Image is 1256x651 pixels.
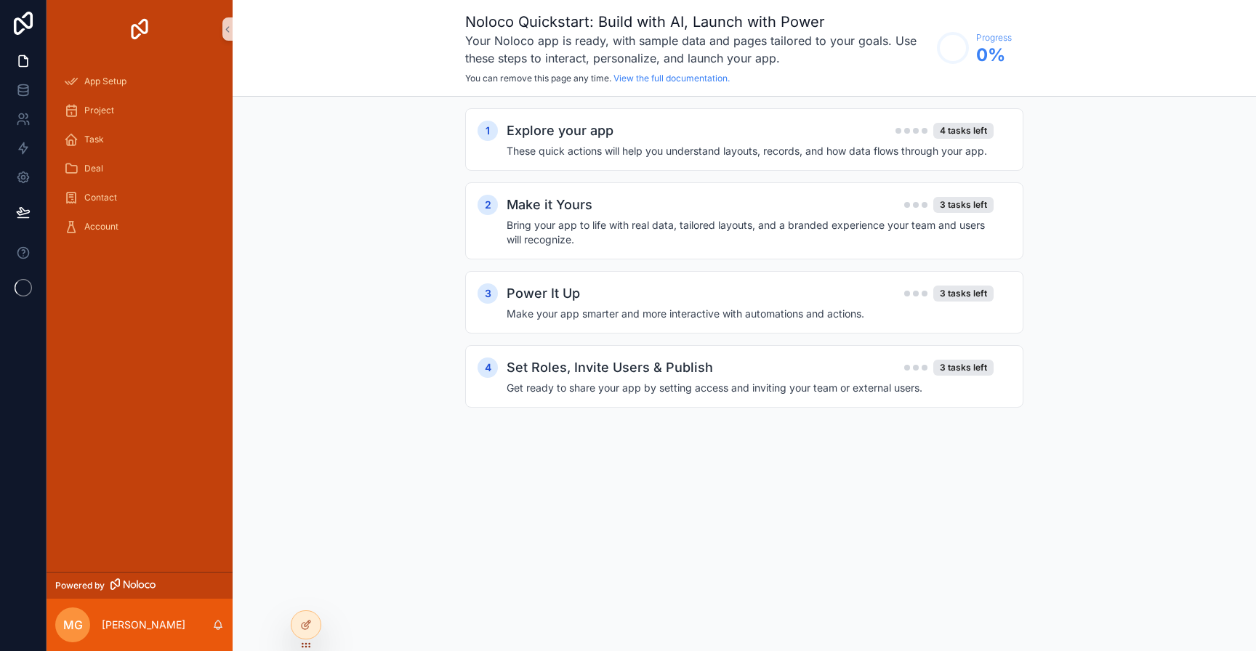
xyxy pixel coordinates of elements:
[465,12,930,32] h1: Noloco Quickstart: Build with AI, Launch with Power
[84,221,118,232] span: Account
[465,32,930,67] h3: Your Noloco app is ready, with sample data and pages tailored to your goals. Use these steps to i...
[613,73,730,84] a: View the full documentation.
[102,618,185,632] p: [PERSON_NAME]
[84,134,104,145] span: Task
[55,580,105,591] span: Powered by
[84,105,114,116] span: Project
[55,68,224,94] a: App Setup
[47,58,233,259] div: scrollable content
[84,76,126,87] span: App Setup
[128,17,151,41] img: App logo
[55,126,224,153] a: Task
[84,163,103,174] span: Deal
[976,32,1012,44] span: Progress
[55,185,224,211] a: Contact
[55,155,224,182] a: Deal
[465,73,611,84] span: You can remove this page any time.
[47,572,233,599] a: Powered by
[55,97,224,124] a: Project
[84,192,117,203] span: Contact
[976,44,1012,67] span: 0 %
[63,616,83,634] span: MG
[55,214,224,240] a: Account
